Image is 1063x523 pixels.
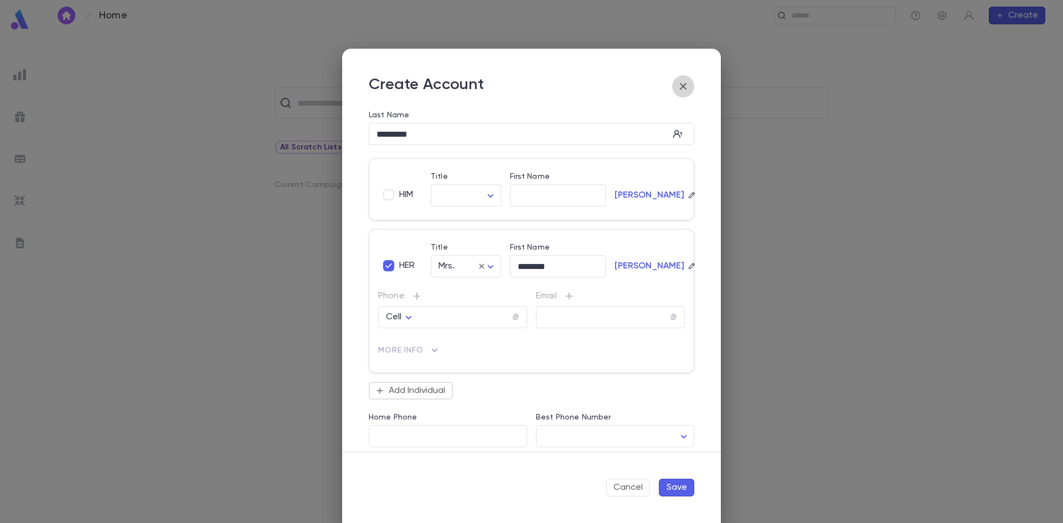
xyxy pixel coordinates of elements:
div: ​ [536,426,694,447]
span: More Info [378,346,424,355]
label: First Name [510,243,550,252]
span: HER [399,260,415,271]
span: Mrs. [438,262,455,271]
p: Email [536,291,685,302]
button: Add Individual [369,382,453,400]
span: HIM [399,189,413,200]
button: More Info [378,341,440,359]
span: Cell [386,313,402,322]
p: Create Account [369,75,484,97]
div: Mrs. [431,256,501,277]
button: Save [659,479,694,496]
label: Best Phone Number [536,413,611,422]
label: Title [431,243,448,252]
p: [PERSON_NAME] [615,190,684,201]
label: First Name [510,172,550,181]
label: Title [431,172,448,181]
label: Home Phone [369,413,417,422]
p: Phone [378,291,527,302]
div: ​ [431,185,501,206]
p: [PERSON_NAME] [615,261,684,272]
button: Cancel [606,479,650,496]
label: Last Name [369,111,409,120]
div: Cell [386,307,415,328]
